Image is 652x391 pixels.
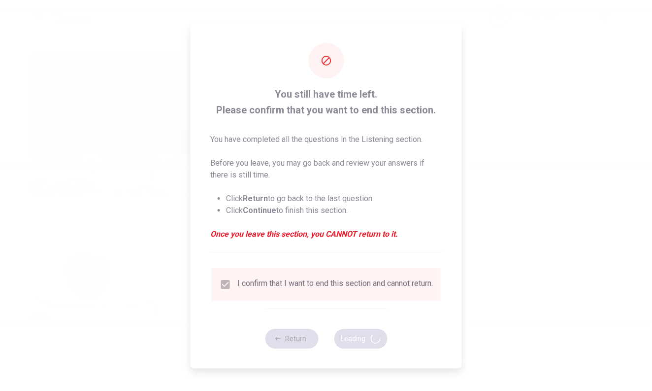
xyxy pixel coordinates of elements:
em: Once you leave this section, you CANNOT return to it. [210,228,442,240]
strong: Continue [243,206,276,215]
p: Before you leave, you may go back and review your answers if there is still time. [210,157,442,181]
div: I confirm that I want to end this section and cannot return. [237,279,433,290]
button: Return [265,329,318,349]
li: Click to go back to the last question [226,193,442,205]
strong: Return [243,194,268,203]
li: Click to finish this section. [226,205,442,216]
p: You have completed all the questions in the Listening section. [210,134,442,145]
span: You still have time left. Please confirm that you want to end this section. [210,86,442,118]
button: Loading [334,329,387,349]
